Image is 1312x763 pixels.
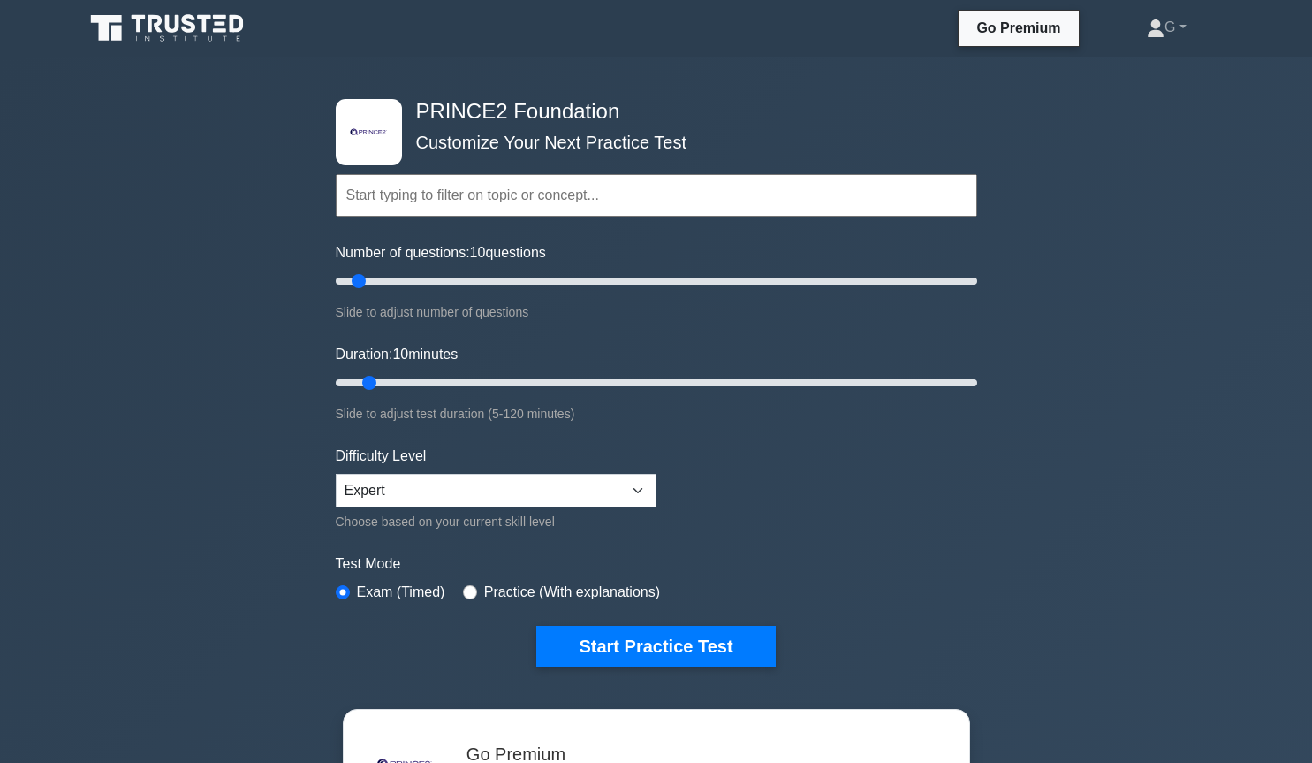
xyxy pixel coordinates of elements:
button: Start Practice Test [536,626,775,667]
span: 10 [392,347,408,362]
a: G [1104,10,1229,45]
div: Slide to adjust number of questions [336,301,977,323]
h4: PRINCE2 Foundation [409,99,891,125]
label: Practice (With explanations) [484,582,660,603]
label: Difficulty Level [336,446,427,467]
a: Go Premium [966,17,1071,39]
label: Exam (Timed) [357,582,445,603]
label: Number of questions: questions [336,242,546,263]
span: 10 [470,245,486,260]
div: Choose based on your current skill level [336,511,656,532]
label: Duration: minutes [336,344,459,365]
label: Test Mode [336,553,977,575]
input: Start typing to filter on topic or concept... [336,174,977,217]
div: Slide to adjust test duration (5-120 minutes) [336,403,977,424]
